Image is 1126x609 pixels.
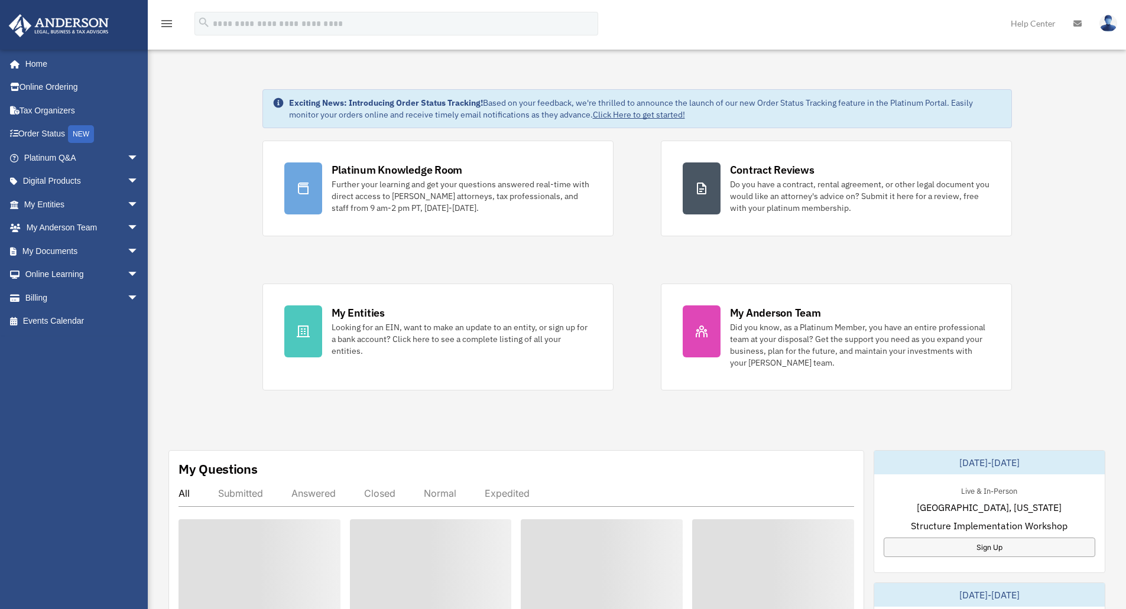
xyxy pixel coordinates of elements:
div: My Entities [332,305,385,320]
a: Click Here to get started! [593,109,685,120]
a: My Anderson Team Did you know, as a Platinum Member, you have an entire professional team at your... [661,284,1012,390]
a: My Entities Looking for an EIN, want to make an update to an entity, or sign up for a bank accoun... [262,284,614,390]
a: Online Learningarrow_drop_down [8,263,157,286]
a: Order StatusNEW [8,122,157,146]
i: search [197,16,210,29]
span: arrow_drop_down [127,239,151,263]
span: [GEOGRAPHIC_DATA], [US_STATE] [917,500,1062,514]
span: Structure Implementation Workshop [911,519,1067,533]
div: All [179,487,190,499]
div: Further your learning and get your questions answered real-time with direct access to [PERSON_NAM... [332,178,592,214]
img: User Pic [1099,15,1117,32]
a: Billingarrow_drop_down [8,286,157,310]
span: arrow_drop_down [127,170,151,194]
div: My Questions [179,460,258,478]
strong: Exciting News: Introducing Order Status Tracking! [289,97,483,108]
a: Home [8,52,151,76]
div: Contract Reviews [730,162,815,177]
span: arrow_drop_down [127,263,151,287]
div: My Anderson Team [730,305,821,320]
div: NEW [68,125,94,143]
span: arrow_drop_down [127,146,151,170]
span: arrow_drop_down [127,286,151,310]
img: Anderson Advisors Platinum Portal [5,14,112,37]
a: menu [160,21,174,31]
span: arrow_drop_down [127,216,151,240]
span: arrow_drop_down [127,193,151,217]
a: Tax Organizers [8,99,157,122]
a: Platinum Q&Aarrow_drop_down [8,146,157,170]
a: Platinum Knowledge Room Further your learning and get your questions answered real-time with dire... [262,141,614,236]
div: Live & In-Person [952,484,1027,496]
a: Digital Productsarrow_drop_down [8,170,157,193]
div: Based on your feedback, we're thrilled to announce the launch of our new Order Status Tracking fe... [289,97,1002,121]
a: Events Calendar [8,310,157,333]
a: My Entitiesarrow_drop_down [8,193,157,216]
div: Submitted [218,487,263,499]
i: menu [160,17,174,31]
div: Expedited [485,487,530,499]
a: Contract Reviews Do you have a contract, rental agreement, or other legal document you would like... [661,141,1012,236]
div: Answered [291,487,336,499]
div: [DATE]-[DATE] [874,583,1105,607]
a: My Anderson Teamarrow_drop_down [8,216,157,240]
div: Normal [424,487,456,499]
div: Did you know, as a Platinum Member, you have an entire professional team at your disposal? Get th... [730,321,990,369]
div: Looking for an EIN, want to make an update to an entity, or sign up for a bank account? Click her... [332,321,592,357]
a: Online Ordering [8,76,157,99]
a: Sign Up [884,538,1095,557]
a: My Documentsarrow_drop_down [8,239,157,263]
div: [DATE]-[DATE] [874,451,1105,474]
div: Do you have a contract, rental agreement, or other legal document you would like an attorney's ad... [730,178,990,214]
div: Closed [364,487,395,499]
div: Platinum Knowledge Room [332,162,463,177]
